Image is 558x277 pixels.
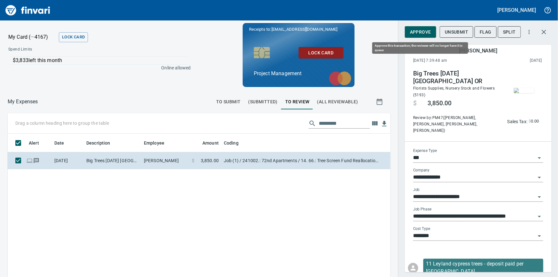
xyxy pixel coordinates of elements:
[413,58,489,64] span: [DATE] 7:39:48 am
[370,119,380,128] button: Choose columns to display
[248,98,278,106] span: (Submitted)
[413,86,495,97] span: Florists Supplies, Nursery Stock and Flowers (5193)
[52,152,84,169] td: [DATE]
[221,152,381,169] td: Job (1) / 241002.: 72nd Apartments / 14. 66.: Tree Screen Fund Reallocation (CO 1007) / 5: Other
[317,98,358,106] span: (All Reviewable)
[413,188,420,192] label: Job
[144,139,164,147] span: Employee
[380,119,389,129] button: Download Table
[8,98,38,106] p: My Expenses
[413,149,437,153] label: Expense Type
[413,168,430,172] label: Company
[285,98,310,106] span: To Review
[535,212,544,221] button: Open
[13,57,188,64] p: $3,833 left this month
[536,24,552,40] button: Close transaction
[29,139,39,147] span: Alert
[459,47,497,54] h5: [PERSON_NAME]
[216,98,241,106] span: To Submit
[535,232,544,241] button: Open
[304,49,338,57] span: Lock Card
[8,98,38,106] nav: breadcrumb
[506,116,541,126] button: Sales Tax:$0.00
[59,32,88,42] button: Lock Card
[445,28,468,36] span: Unsubmit
[503,28,516,36] span: Split
[475,26,497,38] button: Flag
[224,139,239,147] span: Coding
[529,118,531,125] span: $
[535,173,544,182] button: Open
[370,94,390,109] button: Show transactions within a particular date range
[84,152,141,169] td: Big Trees [DATE] [GEOGRAPHIC_DATA] OR
[15,120,109,126] p: Drag a column heading here to group the table
[254,70,343,77] p: Project Management
[86,139,119,147] span: Description
[480,28,491,36] span: Flag
[413,115,500,134] span: Review by: PM47 ([PERSON_NAME], [PERSON_NAME], [PERSON_NAME], [PERSON_NAME])
[428,99,452,107] span: 3,850.00
[201,157,219,164] span: 3,850.00
[535,154,544,162] button: Open
[33,158,40,162] span: Has messages
[529,118,539,125] span: AI confidence: 99.0%
[141,152,189,169] td: [PERSON_NAME]
[202,139,219,147] span: Amount
[144,139,173,147] span: Employee
[54,139,64,147] span: Date
[8,46,111,53] span: Spend Limits
[194,139,219,147] span: Amount
[522,25,536,39] button: More
[405,26,436,38] button: Approve
[299,47,343,59] button: Lock Card
[489,58,542,64] span: This charge was settled by the merchant and appears on the 2025/08/16 statement.
[507,118,528,125] p: Sales Tax:
[498,26,521,38] button: Split
[54,139,73,147] span: Date
[249,26,348,33] p: Receipts to:
[192,157,194,164] span: $
[535,193,544,202] button: Open
[413,70,500,85] h4: Big Trees [DATE] [GEOGRAPHIC_DATA] OR
[62,34,85,41] span: Lock Card
[3,65,191,71] p: Online allowed
[496,5,538,15] button: [PERSON_NAME]
[86,139,110,147] span: Description
[440,26,473,38] button: Unsubmit
[224,139,247,147] span: Coding
[498,7,536,13] h5: [PERSON_NAME]
[271,26,338,32] span: [EMAIL_ADDRESS][DOMAIN_NAME]
[326,68,355,89] img: mastercard.svg
[410,28,431,36] span: Approve
[26,158,33,162] span: Online transaction
[29,139,47,147] span: Alert
[413,207,431,211] label: Job Phase
[8,33,56,41] p: My Card (···4167)
[4,3,52,18] img: Finvari
[531,118,539,125] span: 0.00
[426,260,541,275] p: 11 Leyland cypress trees - deposit paid per [GEOGRAPHIC_DATA].
[413,99,417,107] span: $
[413,227,430,231] label: Cost Type
[514,88,534,93] img: receipts%2Ftapani%2F2025-08-12%2FNEsw9X4wyyOGIebisYSa9hDywWp2__pnCS6IZa188c9MuDdrci_body.jpg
